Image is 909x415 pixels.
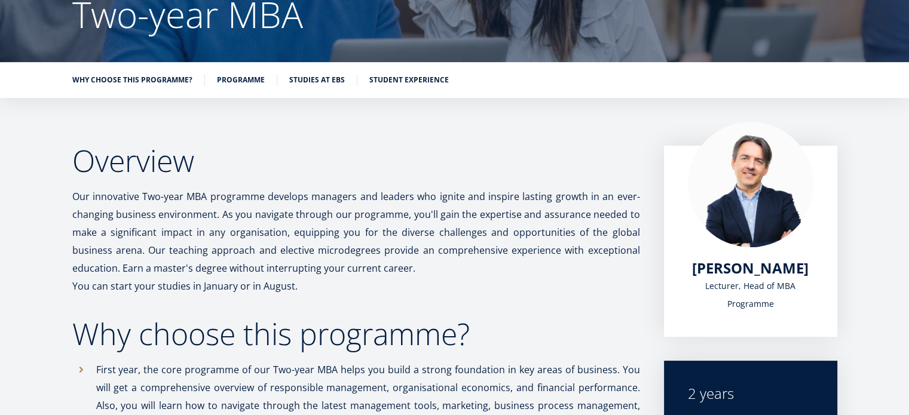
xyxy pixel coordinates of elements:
a: Studies at EBS [289,74,345,86]
img: Marko Rillo [688,122,813,247]
input: Technology Innovation MBA [3,198,11,205]
input: Two-year MBA [3,182,11,190]
h2: Why choose this programme? [72,319,640,349]
a: Programme [217,74,265,86]
a: Student experience [369,74,449,86]
div: 2 years [688,385,813,402]
span: [PERSON_NAME] [692,258,809,278]
span: Last Name [284,1,322,11]
a: Why choose this programme? [72,74,192,86]
span: Two-year MBA [14,182,65,192]
span: One-year MBA (in Estonian) [14,166,111,177]
input: One-year MBA (in Estonian) [3,167,11,174]
span: Technology Innovation MBA [14,197,115,208]
h2: Overview [72,146,640,176]
div: Lecturer, Head of MBA Programme [688,277,813,313]
p: You can start your studies in January or in August. [72,277,640,295]
p: Our innovative Two-year MBA programme develops managers and leaders who ignite and inspire lastin... [72,187,640,277]
a: [PERSON_NAME] [692,259,809,277]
